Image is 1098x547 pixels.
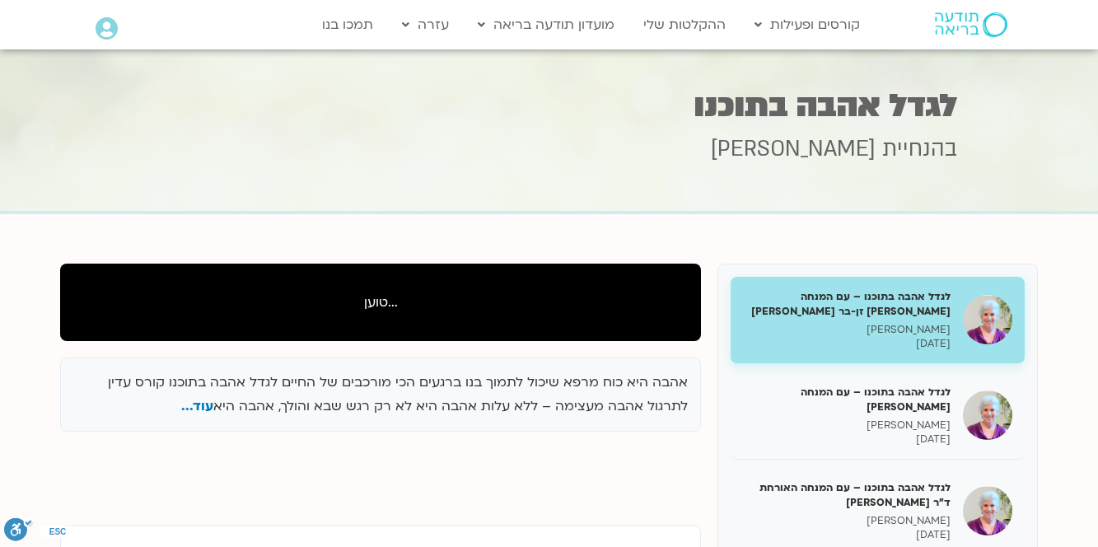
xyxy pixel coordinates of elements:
[743,432,951,446] p: [DATE]
[470,9,623,40] a: מועדון תודעה בריאה
[314,9,381,40] a: תמכו בנו
[935,12,1007,37] img: תודעה בריאה
[746,9,868,40] a: קורסים ופעילות
[181,397,213,415] span: עוד...
[73,371,688,418] p: אהבה היא כוח מרפא שיכול לתמוך בנו ברגעים הכי מורכבים של החיים לגדל אהבה בתוכנו קורס עדין לתרגול א...
[394,9,457,40] a: עזרה
[743,480,951,510] h5: לגדל אהבה בתוכנו – עם המנחה האורחת ד"ר [PERSON_NAME]
[963,390,1012,440] img: לגדל אהבה בתוכנו – עם המנחה האורח ענבר בר קמה
[743,385,951,414] h5: לגדל אהבה בתוכנו – עם המנחה [PERSON_NAME]
[743,289,951,319] h5: לגדל אהבה בתוכנו – עם המנחה [PERSON_NAME] זן-בר [PERSON_NAME]
[711,134,876,164] span: [PERSON_NAME]
[142,90,957,122] h1: לגדל אהבה בתוכנו
[635,9,734,40] a: ההקלטות שלי
[963,295,1012,344] img: לגדל אהבה בתוכנו – עם המנחה האורחת צילה זן-בר צור
[743,514,951,528] p: [PERSON_NAME]
[743,323,951,337] p: [PERSON_NAME]
[743,528,951,542] p: [DATE]
[882,134,957,164] span: בהנחיית
[963,486,1012,535] img: לגדל אהבה בתוכנו – עם המנחה האורחת ד"ר נועה אלבלדה
[743,418,951,432] p: [PERSON_NAME]
[743,337,951,351] p: [DATE]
